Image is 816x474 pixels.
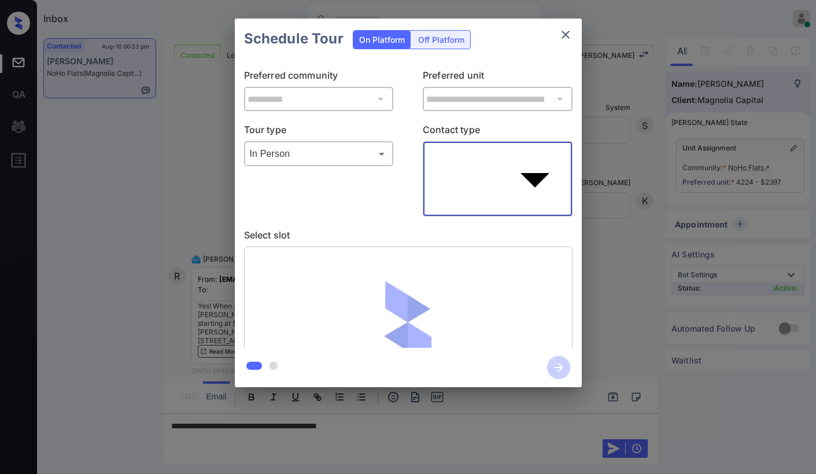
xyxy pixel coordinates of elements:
p: Preferred community [244,68,394,87]
img: loaderv1.7921fd1ed0a854f04152.gif [340,256,476,392]
p: Contact type [423,123,573,141]
h2: Schedule Tour [235,19,353,59]
button: close [554,23,577,46]
div: On Platform [353,31,411,49]
div: Off Platform [412,31,470,49]
p: Tour type [244,123,394,141]
button: btn-next [540,352,577,383]
div: In Person [247,144,391,163]
p: Preferred unit [423,68,573,87]
p: Select slot [244,228,573,247]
